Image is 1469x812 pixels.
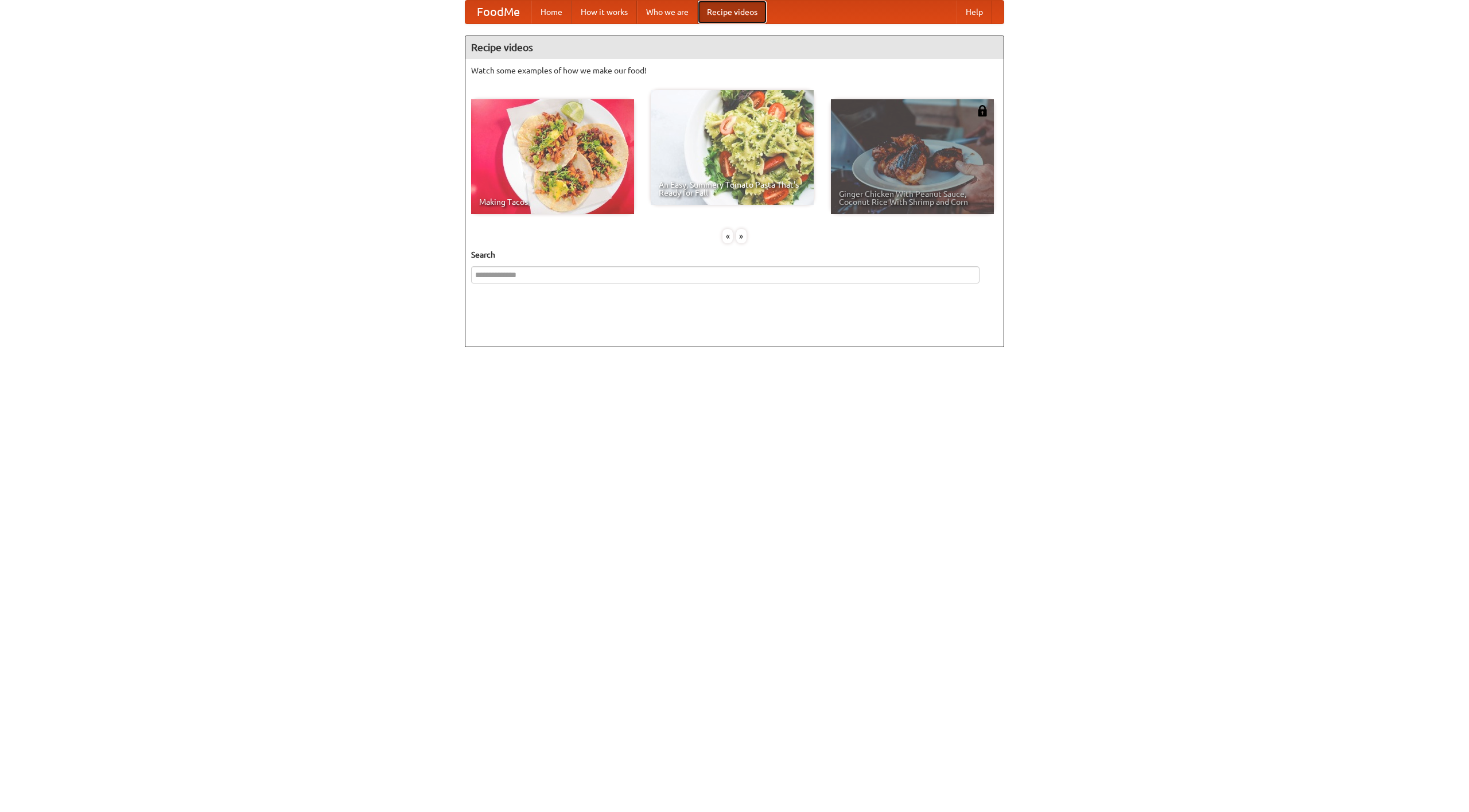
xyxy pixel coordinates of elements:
a: Who we are [637,1,698,24]
a: Help [957,1,992,24]
h4: Recipe videos [465,36,1004,59]
p: Watch some examples of how we make our food! [471,65,998,76]
h5: Search [471,249,998,261]
span: An Easy, Summery Tomato Pasta That's Ready for Fall [659,181,806,197]
div: « [722,229,733,243]
a: Home [531,1,572,24]
div: » [736,229,747,243]
a: How it works [572,1,637,24]
a: Making Tacos [471,99,634,214]
a: FoodMe [465,1,531,24]
a: An Easy, Summery Tomato Pasta That's Ready for Fall [651,90,814,205]
span: Making Tacos [479,198,626,206]
a: Recipe videos [698,1,767,24]
img: 483408.png [977,105,988,116]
